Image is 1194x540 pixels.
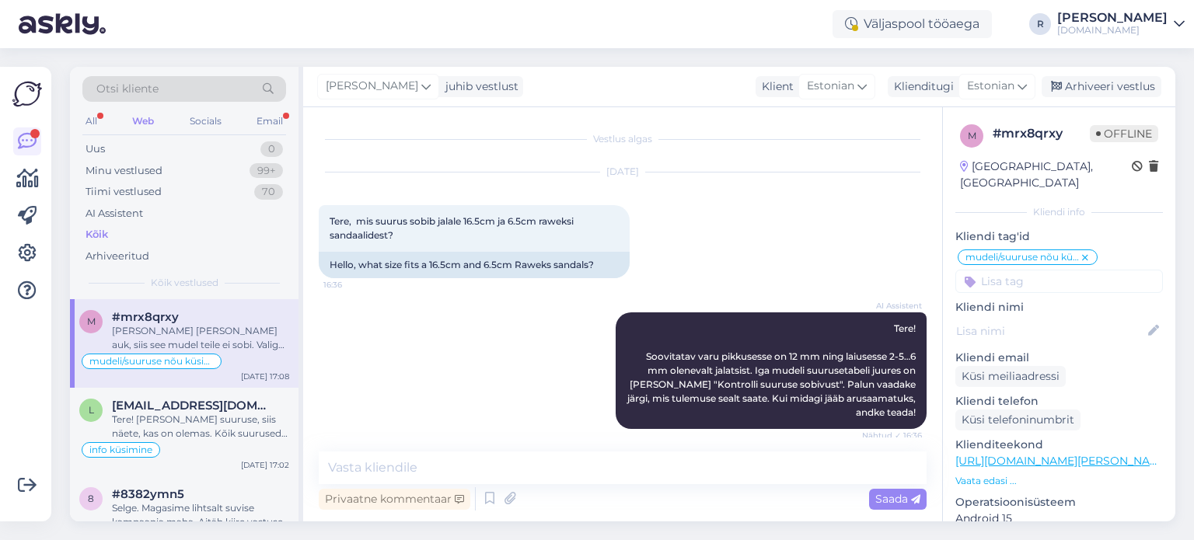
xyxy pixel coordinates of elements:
[967,78,1014,95] span: Estonian
[326,78,418,95] span: [PERSON_NAME]
[627,322,918,418] span: Tere! Soovitatav varu pikkusesse on 12 mm ning laiusesse 2-5…6 mm olenevalt jalatsist. Iga mudeli...
[956,322,1145,340] input: Lisa nimi
[993,124,1090,143] div: # mrx8qrxy
[319,489,470,510] div: Privaatne kommentaar
[1057,12,1185,37] a: [PERSON_NAME][DOMAIN_NAME]
[864,300,922,312] span: AI Assistent
[86,206,143,221] div: AI Assistent
[330,215,576,241] span: Tere, mis suurus sobib jalale 16.5cm ja 6.5cm raweksi sandaalidest?
[89,445,152,455] span: info küsimine
[86,249,149,264] div: Arhiveeritud
[955,228,1163,245] p: Kliendi tag'id
[955,270,1163,293] input: Lisa tag
[319,165,927,179] div: [DATE]
[807,78,854,95] span: Estonian
[12,79,42,109] img: Askly Logo
[955,474,1163,488] p: Vaata edasi ...
[112,399,274,413] span: laidi.loikk@mail.ee
[888,78,954,95] div: Klienditugi
[875,492,920,506] span: Saada
[1057,24,1168,37] div: [DOMAIN_NAME]
[260,141,283,157] div: 0
[87,315,96,327] span: m
[1029,13,1051,35] div: R
[319,132,927,146] div: Vestlus algas
[241,459,289,471] div: [DATE] 17:02
[439,78,518,95] div: juhib vestlust
[89,357,214,366] span: mudeli/suuruse nõu küsimine
[955,366,1066,387] div: Küsi meiliaadressi
[955,454,1170,468] a: [URL][DOMAIN_NAME][PERSON_NAME]
[112,413,289,441] div: Tere! [PERSON_NAME] suuruse, siis näete, kas on olemas. Kõik suurused, millel risti peal pole, on...
[323,279,382,291] span: 16:36
[955,494,1163,510] p: Operatsioonisüsteem
[955,393,1163,409] p: Kliendi telefon
[241,371,289,382] div: [DATE] 17:08
[319,252,630,278] div: Hello, what size fits a 16.5cm and 6.5cm Raweks sandals?
[756,78,794,95] div: Klient
[955,350,1163,366] p: Kliendi email
[955,299,1163,315] p: Kliendi nimi
[955,510,1163,527] p: Android 15
[253,111,286,131] div: Email
[960,159,1132,191] div: [GEOGRAPHIC_DATA], [GEOGRAPHIC_DATA]
[112,487,184,501] span: #8382ymn5
[187,111,225,131] div: Socials
[112,310,179,324] span: #mrx8qrxy
[86,227,108,242] div: Kõik
[151,276,218,290] span: Kõik vestlused
[955,409,1081,430] div: Küsi telefoninumbrit
[86,163,162,179] div: Minu vestlused
[129,111,157,131] div: Web
[955,437,1163,453] p: Klienditeekond
[112,501,289,529] div: Selge. Magasime lihtsalt suvise kampaania maha. Aitäh kiire vastuse eest
[965,253,1080,262] span: mudeli/suuruse nõu küsimine
[86,184,162,200] div: Tiimi vestlused
[1090,125,1158,142] span: Offline
[112,324,289,352] div: [PERSON_NAME] [PERSON_NAME] auk, siis see mudel teile ei sobi. Valige midagi muud :)
[1042,76,1161,97] div: Arhiveeri vestlus
[89,404,94,416] span: l
[968,130,976,141] span: m
[96,81,159,97] span: Otsi kliente
[254,184,283,200] div: 70
[250,163,283,179] div: 99+
[88,493,94,504] span: 8
[862,430,922,441] span: Nähtud ✓ 16:36
[82,111,100,131] div: All
[1057,12,1168,24] div: [PERSON_NAME]
[955,205,1163,219] div: Kliendi info
[86,141,105,157] div: Uus
[833,10,992,38] div: Väljaspool tööaega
